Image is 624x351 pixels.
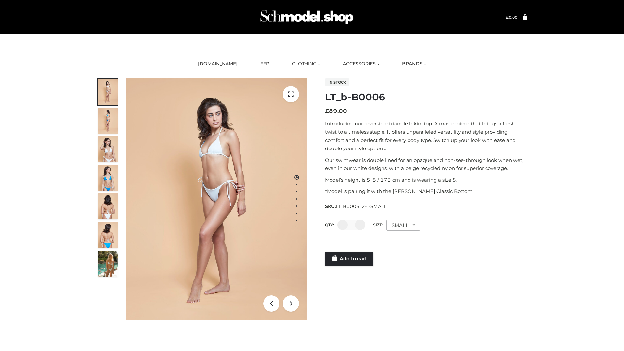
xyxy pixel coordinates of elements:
[126,78,307,320] img: ArielClassicBikiniTop_CloudNine_AzureSky_OW114ECO_1
[193,57,242,71] a: [DOMAIN_NAME]
[506,15,517,19] bdi: 0.00
[325,108,347,115] bdi: 89.00
[258,4,356,30] img: Schmodel Admin 964
[325,78,349,86] span: In stock
[325,156,527,173] p: Our swimwear is double lined for an opaque and non-see-through look when wet, even in our white d...
[325,252,373,266] a: Add to cart
[98,136,118,162] img: ArielClassicBikiniTop_CloudNine_AzureSky_OW114ECO_3-scaled.jpg
[338,57,384,71] a: ACCESSORIES
[386,220,420,231] div: SMALL
[255,57,274,71] a: FFP
[98,251,118,277] img: Arieltop_CloudNine_AzureSky2.jpg
[325,222,334,227] label: QTY:
[98,108,118,134] img: ArielClassicBikiniTop_CloudNine_AzureSky_OW114ECO_2-scaled.jpg
[336,203,386,209] span: LT_B0006_2-_-SMALL
[287,57,325,71] a: CLOTHING
[373,222,383,227] label: Size:
[98,165,118,191] img: ArielClassicBikiniTop_CloudNine_AzureSky_OW114ECO_4-scaled.jpg
[325,202,387,210] span: SKU:
[506,15,517,19] a: £0.00
[98,193,118,219] img: ArielClassicBikiniTop_CloudNine_AzureSky_OW114ECO_7-scaled.jpg
[98,79,118,105] img: ArielClassicBikiniTop_CloudNine_AzureSky_OW114ECO_1-scaled.jpg
[325,187,527,196] p: *Model is pairing it with the [PERSON_NAME] Classic Bottom
[325,108,329,115] span: £
[397,57,431,71] a: BRANDS
[325,176,527,184] p: Model’s height is 5 ‘8 / 173 cm and is wearing a size S.
[325,91,527,103] h1: LT_b-B0006
[325,120,527,153] p: Introducing our reversible triangle bikini top. A masterpiece that brings a fresh twist to a time...
[98,222,118,248] img: ArielClassicBikiniTop_CloudNine_AzureSky_OW114ECO_8-scaled.jpg
[506,15,509,19] span: £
